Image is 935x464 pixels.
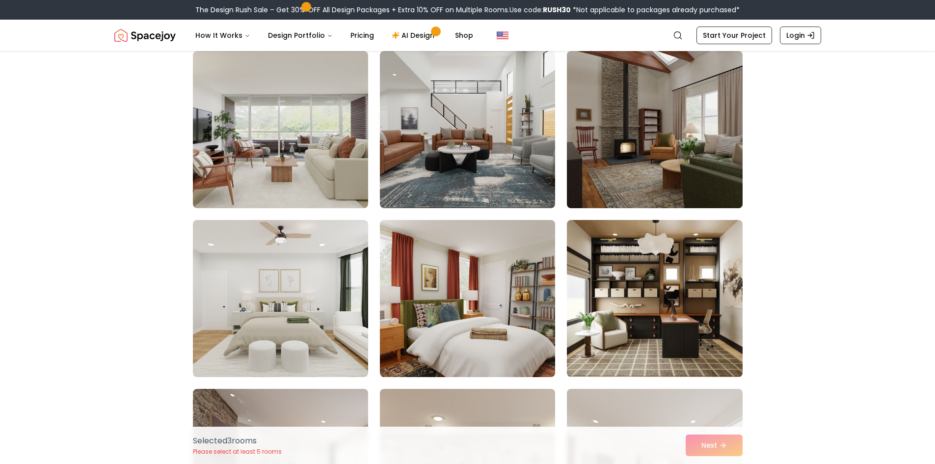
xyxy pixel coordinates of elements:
a: Spacejoy [114,26,176,45]
img: Room room-54 [562,47,747,212]
a: Start Your Project [696,27,772,44]
button: Design Portfolio [260,26,341,45]
img: United States [497,29,508,41]
span: *Not applicable to packages already purchased* [571,5,740,15]
b: RUSH30 [543,5,571,15]
img: Room room-53 [380,51,555,208]
a: Shop [447,26,481,45]
div: The Design Rush Sale – Get 30% OFF All Design Packages + Extra 10% OFF on Multiple Rooms. [195,5,740,15]
p: Please select at least 5 rooms [193,448,282,456]
button: How It Works [187,26,258,45]
img: Room room-52 [193,51,368,208]
a: Pricing [343,26,382,45]
a: AI Design [384,26,445,45]
p: Selected 3 room s [193,435,282,447]
span: Use code: [509,5,571,15]
img: Room room-56 [380,220,555,377]
nav: Global [114,20,821,51]
img: Spacejoy Logo [114,26,176,45]
img: Room room-57 [567,220,742,377]
img: Room room-55 [193,220,368,377]
nav: Main [187,26,481,45]
a: Login [780,27,821,44]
